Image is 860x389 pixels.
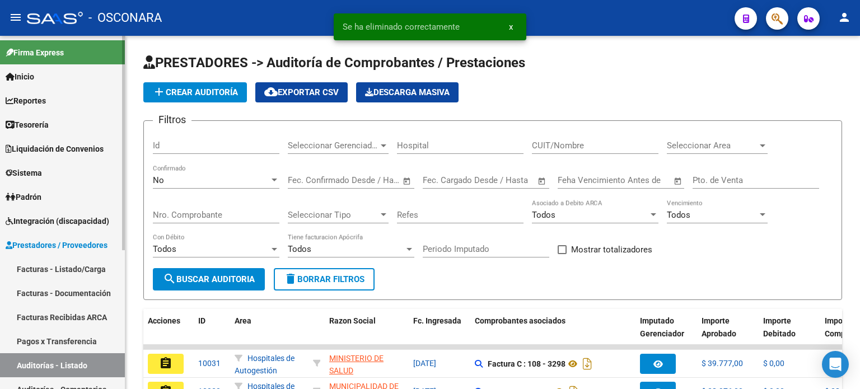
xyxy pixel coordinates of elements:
[356,82,459,102] app-download-masive: Descarga masiva de comprobantes (adjuntos)
[763,359,784,368] span: $ 0,00
[235,354,295,376] span: Hospitales de Autogestión
[143,309,194,358] datatable-header-cell: Acciones
[356,82,459,102] button: Descarga Masiva
[288,244,311,254] span: Todos
[409,309,470,358] datatable-header-cell: Fc. Ingresada
[148,316,180,325] span: Acciones
[329,352,404,376] div: - 30999221463
[470,309,635,358] datatable-header-cell: Comprobantes asociados
[194,309,230,358] datatable-header-cell: ID
[143,82,247,102] button: Crear Auditoría
[163,274,255,284] span: Buscar Auditoria
[255,82,348,102] button: Exportar CSV
[667,140,758,151] span: Seleccionar Area
[264,87,339,97] span: Exportar CSV
[6,71,34,83] span: Inicio
[284,274,364,284] span: Borrar Filtros
[532,210,555,220] span: Todos
[325,309,409,358] datatable-header-cell: Razon Social
[478,175,532,185] input: Fecha fin
[6,143,104,155] span: Liquidación de Convenios
[763,316,796,338] span: Importe Debitado
[536,175,549,188] button: Open calendar
[329,354,384,376] span: MINISTERIO DE SALUD
[413,316,461,325] span: Fc. Ingresada
[667,210,690,220] span: Todos
[230,309,309,358] datatable-header-cell: Area
[580,355,595,373] i: Descargar documento
[152,87,238,97] span: Crear Auditoría
[6,215,109,227] span: Integración (discapacidad)
[672,175,685,188] button: Open calendar
[702,316,736,338] span: Importe Aprobado
[235,316,251,325] span: Area
[702,359,743,368] span: $ 39.777,00
[329,316,376,325] span: Razon Social
[343,175,398,185] input: Fecha fin
[6,239,107,251] span: Prestadores / Proveedores
[288,140,378,151] span: Seleccionar Gerenciador
[365,87,450,97] span: Descarga Masiva
[153,112,191,128] h3: Filtros
[88,6,162,30] span: - OSCONARA
[500,17,522,37] button: x
[423,175,468,185] input: Fecha inicio
[153,244,176,254] span: Todos
[274,268,375,290] button: Borrar Filtros
[159,357,172,370] mat-icon: assignment
[9,11,22,24] mat-icon: menu
[163,272,176,285] mat-icon: search
[822,351,849,378] div: Open Intercom Messenger
[697,309,759,358] datatable-header-cell: Importe Aprobado
[571,243,652,256] span: Mostrar totalizadores
[288,210,378,220] span: Seleccionar Tipo
[488,359,565,368] strong: Factura C : 108 - 3298
[6,46,64,59] span: Firma Express
[6,95,46,107] span: Reportes
[413,359,436,368] span: [DATE]
[635,309,697,358] datatable-header-cell: Imputado Gerenciador
[401,175,414,188] button: Open calendar
[153,268,265,290] button: Buscar Auditoria
[6,191,41,203] span: Padrón
[759,309,820,358] datatable-header-cell: Importe Debitado
[343,21,460,32] span: Se ha eliminado correctamente
[640,316,684,338] span: Imputado Gerenciador
[288,175,333,185] input: Fecha inicio
[509,22,513,32] span: x
[284,272,297,285] mat-icon: delete
[6,119,49,131] span: Tesorería
[264,85,278,99] mat-icon: cloud_download
[152,85,166,99] mat-icon: add
[838,11,851,24] mat-icon: person
[143,55,525,71] span: PRESTADORES -> Auditoría de Comprobantes / Prestaciones
[153,175,164,185] span: No
[198,359,221,368] span: 10031
[6,167,42,179] span: Sistema
[475,316,565,325] span: Comprobantes asociados
[198,316,205,325] span: ID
